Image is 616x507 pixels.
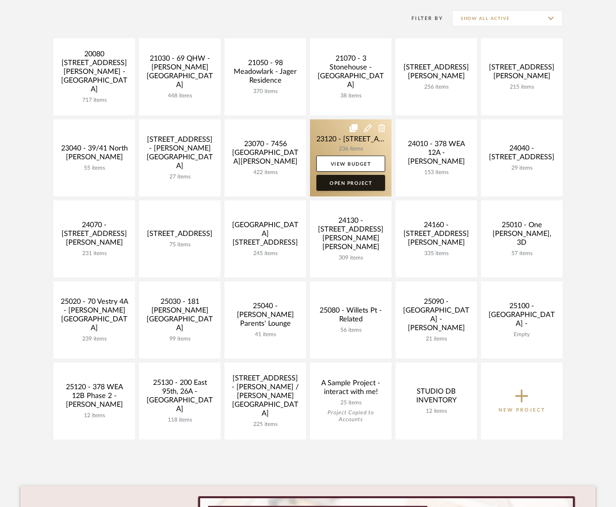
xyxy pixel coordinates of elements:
div: STUDIO DB INVENTORY [402,387,471,408]
p: New Project [499,406,545,414]
div: 256 items [402,84,471,91]
div: 25040 - [PERSON_NAME] Parents' Lounge [231,302,300,331]
div: Filter By [401,14,443,22]
div: 55 items [60,165,129,172]
div: Project Copied to Accounts [316,410,385,423]
div: 231 items [60,250,129,257]
div: 25030 - 181 [PERSON_NAME][GEOGRAPHIC_DATA] [145,297,214,336]
div: 23040 - 39/41 North [PERSON_NAME] [60,144,129,165]
div: 12 items [60,412,129,419]
div: 41 items [231,331,300,338]
div: 422 items [231,169,300,176]
div: 225 items [231,421,300,428]
div: [GEOGRAPHIC_DATA][STREET_ADDRESS] [231,221,300,250]
div: [STREET_ADDRESS][PERSON_NAME] [402,63,471,84]
div: 24130 - [STREET_ADDRESS][PERSON_NAME][PERSON_NAME] [316,216,385,255]
div: 25100 - [GEOGRAPHIC_DATA] - [487,302,556,331]
div: 29 items [487,165,556,172]
div: 38 items [316,93,385,99]
div: 448 items [145,93,214,99]
div: 75 items [145,242,214,248]
div: [STREET_ADDRESS] [145,230,214,242]
div: 215 items [487,84,556,91]
div: 153 items [402,169,471,176]
div: 21050 - 98 Meadowlark - Jager Residence [231,59,300,88]
div: 25120 - 378 WEA 12B Phase 2 - [PERSON_NAME] [60,383,129,412]
div: 25080 - Willets Pt - Related [316,306,385,327]
div: 21 items [402,336,471,343]
div: [STREET_ADDRESS][PERSON_NAME] [487,63,556,84]
div: 20080 [STREET_ADDRESS][PERSON_NAME] - [GEOGRAPHIC_DATA] [60,50,129,97]
div: 25010 - One [PERSON_NAME], 3D [487,221,556,250]
div: 57 items [487,250,556,257]
div: 25130 - 200 East 95th, 26A - [GEOGRAPHIC_DATA] [145,378,214,417]
div: 370 items [231,88,300,95]
div: 717 items [60,97,129,104]
div: 25090 - [GEOGRAPHIC_DATA] - [PERSON_NAME] [402,297,471,336]
div: 24040 - [STREET_ADDRESS] [487,144,556,165]
a: View Budget [316,156,385,172]
div: 25020 - 70 Vestry 4A - [PERSON_NAME][GEOGRAPHIC_DATA] [60,297,129,336]
div: 23070 - 7456 [GEOGRAPHIC_DATA][PERSON_NAME] [231,140,300,169]
div: 309 items [316,255,385,261]
div: Empty [487,331,556,338]
div: 24070 - [STREET_ADDRESS][PERSON_NAME] [60,221,129,250]
div: 239 items [60,336,129,343]
div: 56 items [316,327,385,334]
div: 12 items [402,408,471,415]
button: New Project [481,362,562,440]
a: Open Project [316,175,385,191]
div: 21070 - 3 Stonehouse - [GEOGRAPHIC_DATA] [316,54,385,93]
div: 24160 - [STREET_ADDRESS][PERSON_NAME] [402,221,471,250]
div: 24010 - 378 WEA 12A - [PERSON_NAME] [402,140,471,169]
div: [STREET_ADDRESS] - [PERSON_NAME][GEOGRAPHIC_DATA] [145,135,214,174]
div: A Sample Project - interact with me! [316,379,385,400]
div: 25 items [316,400,385,406]
div: 21030 - 69 QHW - [PERSON_NAME][GEOGRAPHIC_DATA] [145,54,214,93]
div: 335 items [402,250,471,257]
div: 118 items [145,417,214,424]
div: 27 items [145,174,214,180]
div: 99 items [145,336,214,343]
div: [STREET_ADDRESS] - [PERSON_NAME] / [PERSON_NAME][GEOGRAPHIC_DATA] [231,374,300,421]
div: 245 items [231,250,300,257]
